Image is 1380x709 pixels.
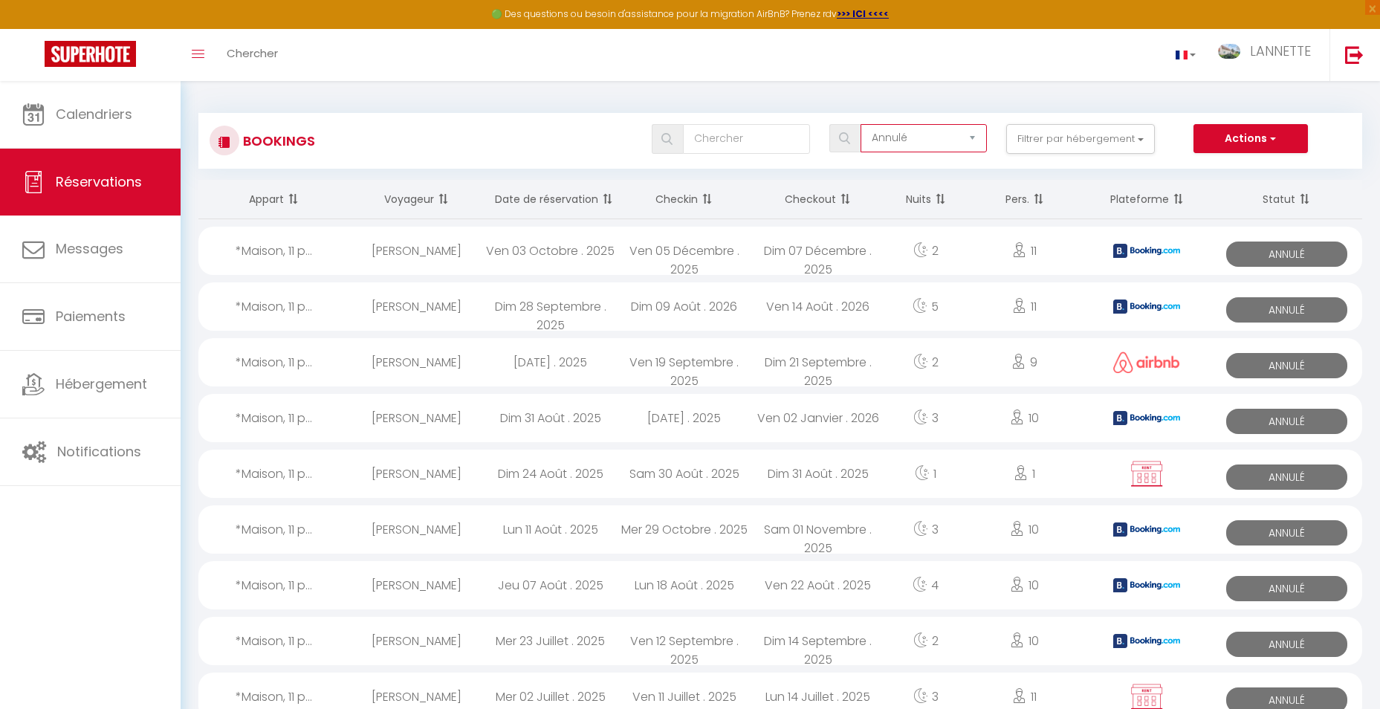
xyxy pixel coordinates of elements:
[837,7,889,20] a: >>> ICI <<<<
[45,41,136,67] img: Super Booking
[56,375,147,393] span: Hébergement
[484,180,618,219] th: Sort by booking date
[1207,29,1329,81] a: ... LANNETTE
[1083,180,1211,219] th: Sort by channel
[618,180,751,219] th: Sort by checkin
[350,180,484,219] th: Sort by guest
[1218,44,1240,59] img: ...
[1006,124,1155,154] button: Filtrer par hébergement
[885,180,967,219] th: Sort by nights
[56,239,123,258] span: Messages
[1345,45,1364,64] img: logout
[56,307,126,326] span: Paiements
[1211,180,1362,219] th: Sort by status
[216,29,289,81] a: Chercher
[1193,124,1308,154] button: Actions
[967,180,1083,219] th: Sort by people
[683,124,809,154] input: Chercher
[239,124,315,158] h3: Bookings
[56,172,142,191] span: Réservations
[57,442,141,461] span: Notifications
[227,45,278,61] span: Chercher
[56,105,132,123] span: Calendriers
[751,180,885,219] th: Sort by checkout
[198,180,350,219] th: Sort by rentals
[1250,42,1311,60] span: LANNETTE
